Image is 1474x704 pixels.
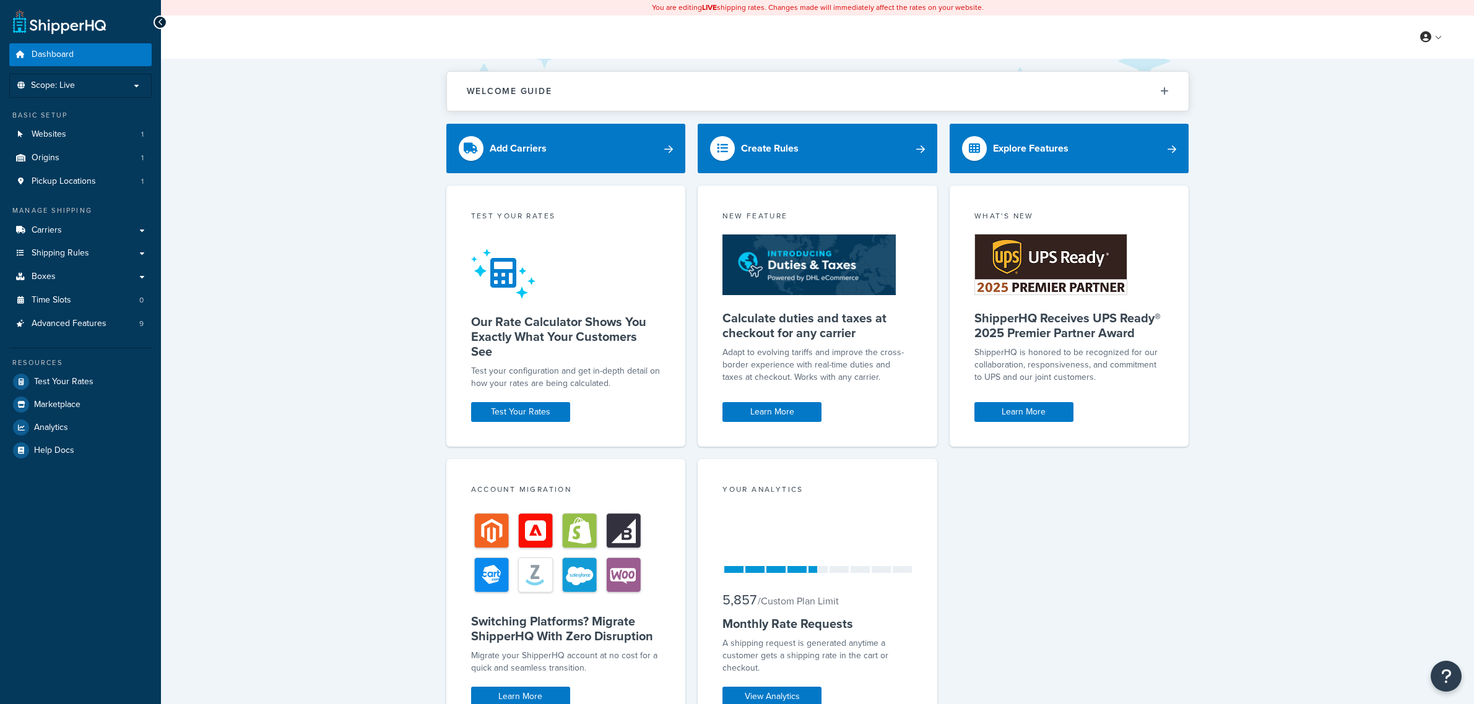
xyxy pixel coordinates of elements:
[9,358,152,368] div: Resources
[32,295,71,306] span: Time Slots
[698,124,937,173] a: Create Rules
[9,219,152,242] a: Carriers
[9,312,152,335] a: Advanced Features9
[9,242,152,265] a: Shipping Rules
[9,170,152,193] a: Pickup Locations1
[32,129,66,140] span: Websites
[471,614,661,643] h5: Switching Platforms? Migrate ShipperHQ With Zero Disruption
[974,402,1073,422] a: Learn More
[974,311,1164,340] h5: ShipperHQ Receives UPS Ready® 2025 Premier Partner Award
[9,205,152,216] div: Manage Shipping
[32,176,96,187] span: Pickup Locations
[974,210,1164,225] div: What's New
[34,400,80,410] span: Marketplace
[993,140,1069,157] div: Explore Features
[467,87,552,96] h2: Welcome Guide
[9,312,152,335] li: Advanced Features
[722,637,913,674] div: A shipping request is generated anytime a customer gets a shipping rate in the cart or checkout.
[722,590,757,610] span: 5,857
[758,594,839,608] small: / Custom Plan Limit
[950,124,1189,173] a: Explore Features
[9,265,152,288] a: Boxes
[141,176,144,187] span: 1
[9,110,152,121] div: Basic Setup
[722,210,913,225] div: New Feature
[9,147,152,170] li: Origins
[9,416,152,439] a: Analytics
[9,43,152,66] a: Dashboard
[471,210,661,225] div: Test your rates
[31,80,75,91] span: Scope: Live
[9,289,152,312] li: Time Slots
[32,49,74,60] span: Dashboard
[32,153,59,163] span: Origins
[32,248,89,259] span: Shipping Rules
[471,484,661,498] div: Account Migration
[471,365,661,390] div: Test your configuration and get in-depth detail on how your rates are being calculated.
[974,346,1164,384] p: ShipperHQ is honored to be recognized for our collaboration, responsiveness, and commitment to UP...
[139,319,144,329] span: 9
[9,123,152,146] li: Websites
[471,402,570,422] a: Test Your Rates
[702,2,717,13] b: LIVE
[722,311,913,340] h5: Calculate duties and taxes at checkout for any carrier
[722,402,822,422] a: Learn More
[9,439,152,461] a: Help Docs
[471,650,661,674] div: Migrate your ShipperHQ account at no cost for a quick and seamless transition.
[447,72,1189,111] button: Welcome Guide
[141,129,144,140] span: 1
[722,346,913,384] p: Adapt to evolving tariffs and improve the cross-border experience with real-time duties and taxes...
[9,147,152,170] a: Origins1
[9,371,152,393] a: Test Your Rates
[446,124,686,173] a: Add Carriers
[9,289,152,312] a: Time Slots0
[741,140,799,157] div: Create Rules
[32,225,62,236] span: Carriers
[490,140,547,157] div: Add Carriers
[34,377,93,387] span: Test Your Rates
[471,314,661,359] h5: Our Rate Calculator Shows You Exactly What Your Customers See
[34,423,68,433] span: Analytics
[9,170,152,193] li: Pickup Locations
[32,319,106,329] span: Advanced Features
[34,445,74,456] span: Help Docs
[722,616,913,631] h5: Monthly Rate Requests
[141,153,144,163] span: 1
[1431,661,1462,692] button: Open Resource Center
[139,295,144,306] span: 0
[722,484,913,498] div: Your Analytics
[9,123,152,146] a: Websites1
[32,272,56,282] span: Boxes
[9,393,152,416] a: Marketplace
